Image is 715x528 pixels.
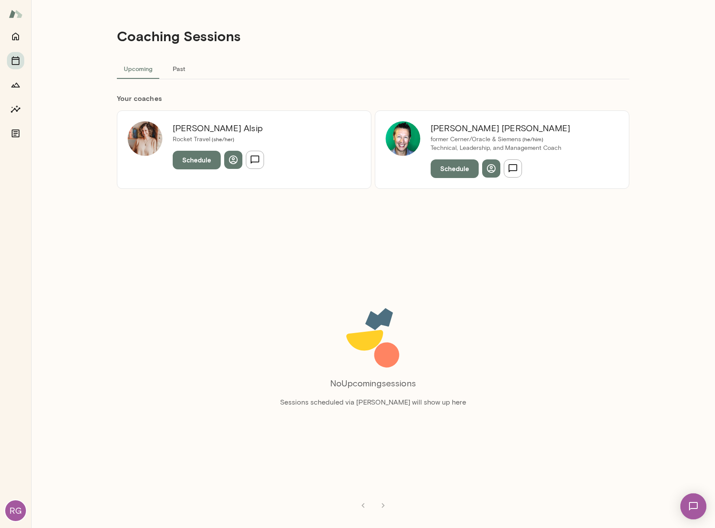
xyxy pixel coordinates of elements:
h6: [PERSON_NAME] Alsip [173,121,264,135]
h6: [PERSON_NAME] [PERSON_NAME] [431,121,570,135]
button: Growth Plan [7,76,24,94]
button: Sessions [7,52,24,69]
img: Nancy Alsip [128,121,162,156]
img: Brian Lawrence [386,121,420,156]
nav: pagination navigation [353,497,393,514]
button: Schedule [431,159,479,178]
button: Upcoming [117,58,159,79]
div: pagination [117,490,629,514]
button: Schedule [173,151,221,169]
p: Technical, Leadership, and Management Coach [431,144,570,152]
span: ( she/her ) [210,136,234,142]
button: Send message [504,159,522,178]
div: RG [5,500,26,521]
p: former Cerner/Oracle & Siemens [431,135,570,144]
button: Documents [7,125,24,142]
p: Sessions scheduled via [PERSON_NAME] will show up here [280,397,466,408]
h6: No Upcoming sessions [330,376,416,390]
button: Insights [7,100,24,118]
img: Mento [9,6,23,22]
p: Rocket Travel [173,135,264,144]
button: Home [7,28,24,45]
h6: Your coach es [117,93,629,104]
button: View profile [482,159,500,178]
button: Send message [246,151,264,169]
span: ( he/him ) [521,136,543,142]
h4: Coaching Sessions [117,28,241,44]
button: View profile [224,151,242,169]
button: Past [159,58,198,79]
div: basic tabs example [117,58,629,79]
